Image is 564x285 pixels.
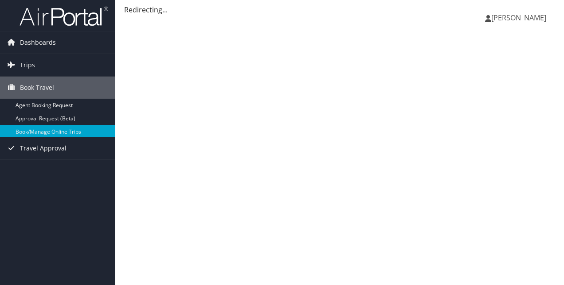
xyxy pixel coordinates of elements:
span: Travel Approval [20,137,67,159]
a: [PERSON_NAME] [485,4,555,31]
span: Dashboards [20,31,56,54]
span: [PERSON_NAME] [491,13,546,23]
span: Trips [20,54,35,76]
span: Book Travel [20,77,54,99]
div: Redirecting... [124,4,555,15]
img: airportal-logo.png [20,6,108,27]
